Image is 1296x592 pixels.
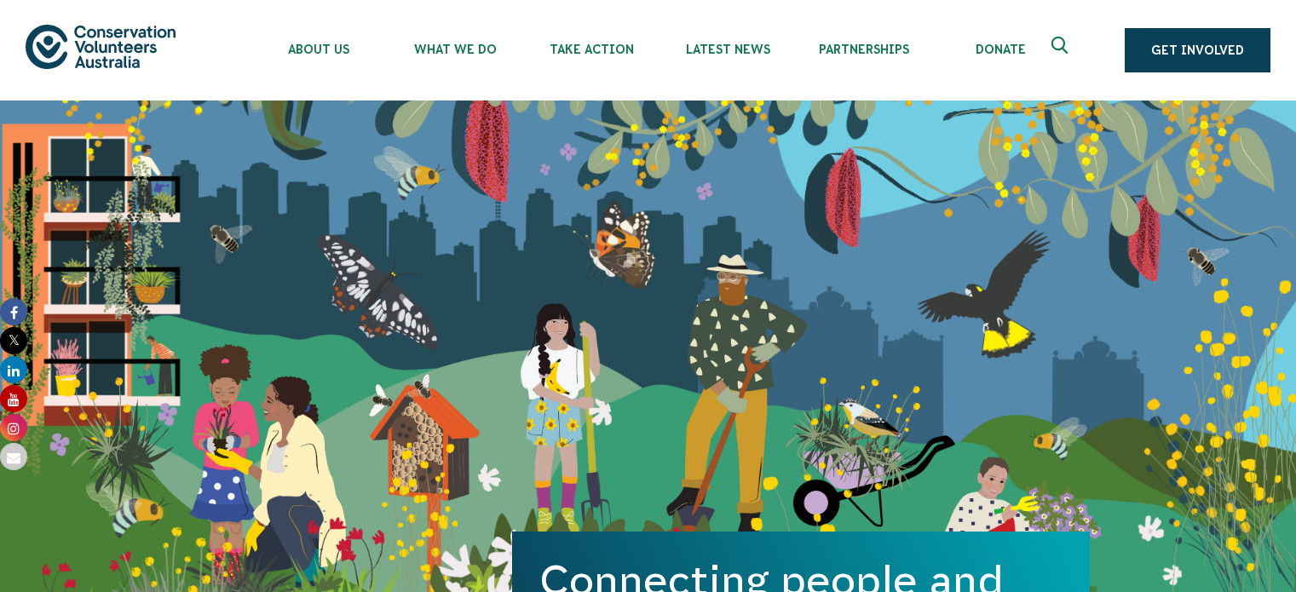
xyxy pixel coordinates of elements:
span: Partnerships [796,43,932,56]
span: Take Action [523,43,660,56]
span: Latest News [660,43,796,56]
span: Donate [932,43,1068,56]
a: Get Involved [1125,28,1270,72]
span: About Us [251,43,387,56]
span: Expand search box [1051,37,1073,64]
img: logo.svg [26,25,176,68]
span: What We Do [387,43,523,56]
button: Expand search box Close search box [1041,30,1082,71]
